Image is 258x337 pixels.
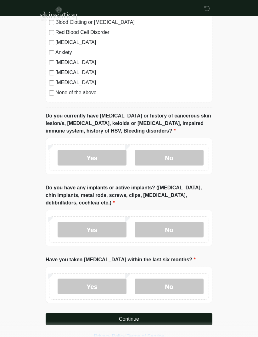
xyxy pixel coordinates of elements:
[49,40,54,45] input: [MEDICAL_DATA]
[49,30,54,35] input: Red Blood Cell Disorder
[55,39,209,46] label: [MEDICAL_DATA]
[55,79,209,86] label: [MEDICAL_DATA]
[46,313,212,325] button: Continue
[135,222,204,237] label: No
[49,90,54,95] input: None of the above
[55,29,209,36] label: Red Blood Cell Disorder
[55,49,209,56] label: Anxiety
[49,60,54,65] input: [MEDICAL_DATA]
[39,5,78,22] img: Skinsation Medical Aesthetics Logo
[46,184,212,207] label: Do you have any implants or active implants? ([MEDICAL_DATA], chin implants, metal rods, screws, ...
[135,279,204,294] label: No
[55,69,209,76] label: [MEDICAL_DATA]
[58,279,126,294] label: Yes
[58,222,126,237] label: Yes
[135,150,204,166] label: No
[55,59,209,66] label: [MEDICAL_DATA]
[46,112,212,135] label: Do you currently have [MEDICAL_DATA] or history of cancerous skin lesion/s, [MEDICAL_DATA], keloi...
[49,70,54,75] input: [MEDICAL_DATA]
[58,150,126,166] label: Yes
[49,80,54,85] input: [MEDICAL_DATA]
[55,89,209,96] label: None of the above
[49,50,54,55] input: Anxiety
[46,256,196,264] label: Have you taken [MEDICAL_DATA] within the last six months?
